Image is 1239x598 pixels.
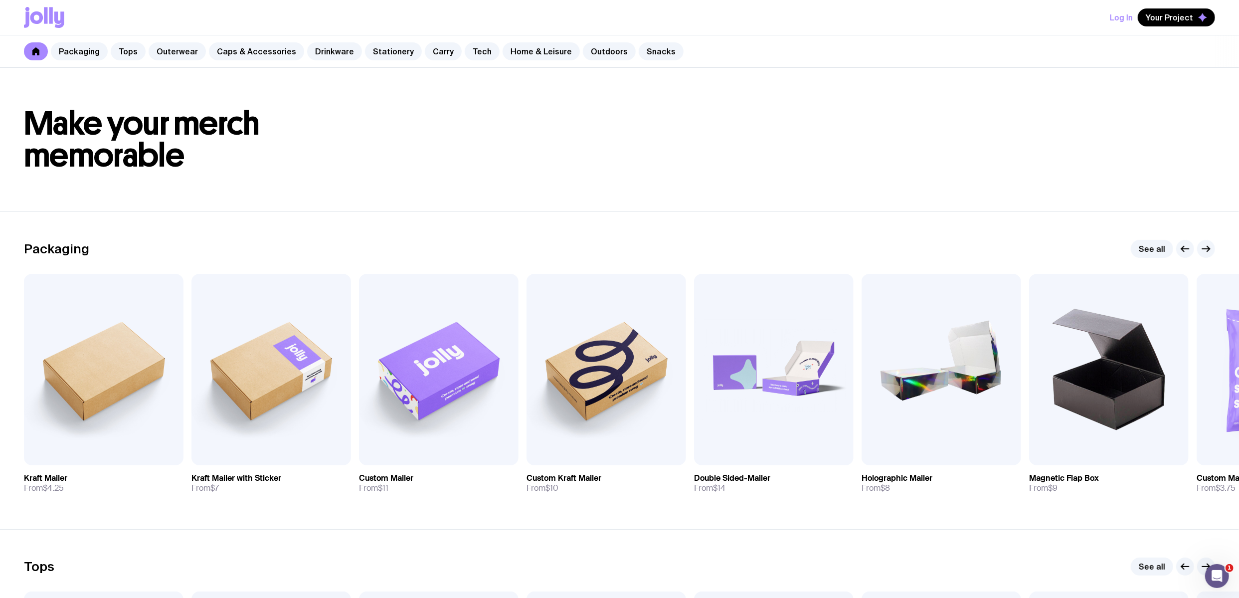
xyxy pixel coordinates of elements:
[545,483,558,493] span: $10
[527,483,558,493] span: From
[1216,483,1236,493] span: $3.75
[365,42,422,60] a: Stationery
[191,465,351,501] a: Kraft Mailer with StickerFrom$7
[359,473,413,483] h3: Custom Mailer
[1029,483,1058,493] span: From
[694,473,770,483] h3: Double Sided-Mailer
[881,483,890,493] span: $8
[862,465,1021,501] a: Holographic MailerFrom$8
[527,465,686,501] a: Custom Kraft MailerFrom$10
[1110,8,1133,26] button: Log In
[465,42,500,60] a: Tech
[862,473,932,483] h3: Holographic Mailer
[1029,473,1099,483] h3: Magnetic Flap Box
[503,42,580,60] a: Home & Leisure
[1146,12,1193,22] span: Your Project
[111,42,146,60] a: Tops
[24,104,260,175] span: Make your merch memorable
[24,473,67,483] h3: Kraft Mailer
[24,241,89,256] h2: Packaging
[583,42,636,60] a: Outdoors
[1131,240,1173,258] a: See all
[694,465,854,501] a: Double Sided-MailerFrom$14
[425,42,462,60] a: Carry
[51,42,108,60] a: Packaging
[527,473,601,483] h3: Custom Kraft Mailer
[1029,465,1189,501] a: Magnetic Flap BoxFrom$9
[210,483,219,493] span: $7
[1138,8,1215,26] button: Your Project
[149,42,206,60] a: Outerwear
[24,483,64,493] span: From
[24,465,183,501] a: Kraft MailerFrom$4.25
[862,483,890,493] span: From
[1226,564,1234,572] span: 1
[378,483,388,493] span: $11
[713,483,725,493] span: $14
[1205,564,1229,588] iframe: Intercom live chat
[191,483,219,493] span: From
[359,465,519,501] a: Custom MailerFrom$11
[1197,483,1236,493] span: From
[639,42,684,60] a: Snacks
[1048,483,1058,493] span: $9
[694,483,725,493] span: From
[307,42,362,60] a: Drinkware
[209,42,304,60] a: Caps & Accessories
[359,483,388,493] span: From
[1131,558,1173,576] a: See all
[24,559,54,574] h2: Tops
[191,473,281,483] h3: Kraft Mailer with Sticker
[43,483,64,493] span: $4.25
